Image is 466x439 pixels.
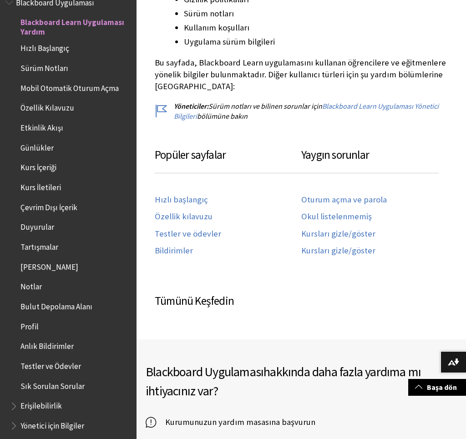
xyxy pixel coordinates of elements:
[20,259,78,272] span: [PERSON_NAME]
[174,101,208,111] span: Yöneticiler:
[20,279,42,292] span: Notlar
[20,378,85,391] span: Sık Sorulan Sorular
[20,220,54,232] span: Duyurular
[155,293,448,310] h3: Tümünü Keşfedin
[155,146,301,173] h3: Popüler sayfalar
[156,415,315,429] span: Kurumunuzun yardım masasına başvurun
[20,15,130,36] span: Blackboard Learn Uygulaması Yardım
[146,415,315,429] a: Kurumunuzun yardım masasına başvurun
[20,180,61,192] span: Kurs İletileri
[20,160,56,172] span: Kurs İçeriği
[155,246,193,256] a: Bildirimler
[20,399,62,411] span: Erişilebilirlik
[155,212,213,222] a: Özellik kılavuzu
[184,21,448,34] li: Kullanım koşulları
[146,362,457,400] h2: hakkında daha fazla yardıma mı ihtiyacınız var?
[155,57,448,93] p: Bu sayfada, Blackboard Learn uygulamasını kullanan öğrencilere ve eğitmenlere yönelik bilgiler bu...
[301,246,375,256] a: Kursları gizle/göster
[20,418,84,430] span: Yönetici için Bilgiler
[155,101,448,121] p: Sürüm notları ve bilinen sorunlar için bölümüne bakın
[184,35,448,48] li: Uygulama sürüm bilgileri
[20,101,74,113] span: Özellik Kılavuzu
[20,239,58,252] span: Tartışmalar
[20,120,63,132] span: Etkinlik Akışı
[20,339,74,351] span: Anlık Bildirimler
[184,7,448,20] li: Sürüm notları
[20,140,54,152] span: Günlükler
[20,299,92,311] span: Bulut Depolama Alanı
[20,41,69,53] span: Hızlı Başlangıç
[301,212,372,222] a: Okul listelenmemiş
[408,379,466,396] a: Başa dön
[301,195,387,205] a: Oturum açma ve parola
[146,363,263,380] span: Blackboard Uygulaması
[20,319,39,331] span: Profil
[20,61,68,73] span: Sürüm Notları
[174,101,439,121] a: Blackboard Learn Uygulaması Yönetici Bilgileri
[20,81,119,93] span: Mobil Otomatik Oturum Açma
[301,146,439,173] h3: Yaygın sorunlar
[20,358,81,371] span: Testler ve Ödevler
[155,229,221,239] a: Testler ve ödevler
[155,195,208,205] a: Hızlı başlangıç
[301,229,375,239] a: Kursları gizle/göster
[20,200,77,212] span: Çevrim Dışı İçerik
